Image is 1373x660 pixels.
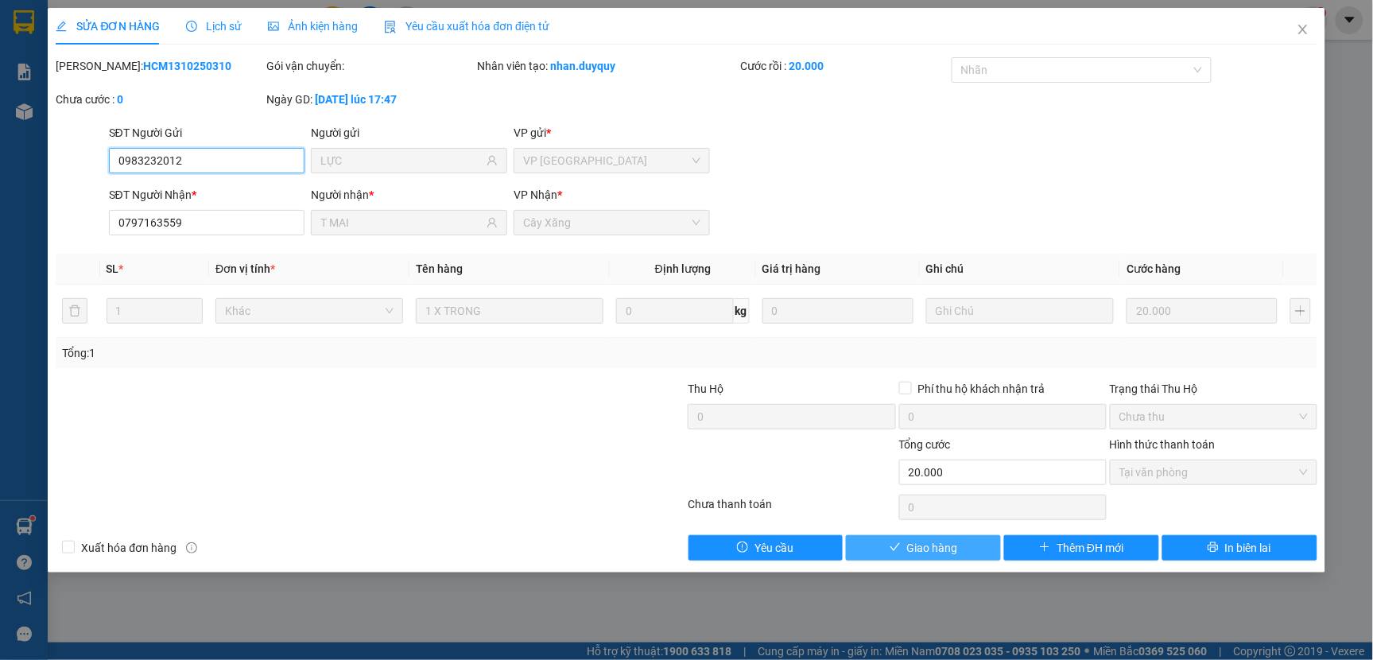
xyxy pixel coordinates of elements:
b: 20.000 [789,60,824,72]
div: Cước rồi : [741,57,948,75]
span: Yêu cầu [754,539,793,557]
span: VP Nhận [514,188,557,201]
b: nhan.duyquy [550,60,615,72]
span: Lịch sử [186,20,242,33]
div: SĐT Người Nhận [109,186,305,204]
span: kg [734,298,750,324]
button: printerIn biên lai [1162,535,1317,561]
span: close [1297,23,1309,36]
span: Yêu cầu xuất hóa đơn điện tử [384,20,550,33]
div: SĐT Người Gửi [109,124,305,142]
span: Cước hàng [1127,262,1181,275]
div: Trạng thái Thu Hộ [1110,380,1317,398]
div: Ngày GD: [266,91,474,108]
button: plusThêm ĐH mới [1004,535,1159,561]
button: delete [62,298,87,324]
span: Tên hàng [416,262,463,275]
span: SỬA ĐƠN HÀNG [56,20,160,33]
label: Hình thức thanh toán [1110,438,1216,451]
span: Khác [225,299,394,323]
div: [PERSON_NAME]: [56,57,263,75]
button: checkGiao hàng [846,535,1001,561]
input: Ghi Chú [926,298,1114,324]
span: VP Sài Gòn [523,149,700,173]
input: VD: Bàn, Ghế [416,298,603,324]
div: Nhân viên tạo: [477,57,737,75]
b: 0 [117,93,123,106]
span: user [487,155,498,166]
span: check [890,542,901,554]
span: user [487,217,498,228]
th: Ghi chú [920,254,1120,285]
input: Tên người nhận [320,214,483,231]
input: 0 [762,298,913,324]
div: VP gửi [514,124,710,142]
div: Chưa thanh toán [686,495,897,523]
span: Giao hàng [907,539,958,557]
div: Người gửi [311,124,507,142]
span: In biên lai [1225,539,1271,557]
span: SL [107,262,119,275]
span: Thu Hộ [688,382,723,395]
span: Định lượng [655,262,711,275]
span: Giá trị hàng [762,262,821,275]
input: Tên người gửi [320,152,483,169]
span: info-circle [186,542,197,553]
span: plus [1039,542,1050,554]
span: Tổng cước [899,438,951,451]
span: Ảnh kiện hàng [268,20,359,33]
span: Tại văn phòng [1119,460,1308,484]
span: edit [56,21,67,32]
b: [DATE] lúc 17:47 [315,93,397,106]
button: plus [1290,298,1310,324]
b: HCM1310250310 [143,60,231,72]
span: exclamation-circle [737,542,748,554]
button: Close [1281,8,1325,52]
input: 0 [1127,298,1278,324]
span: Cây Xăng [523,211,700,235]
span: printer [1208,542,1219,554]
div: Tổng: 1 [62,344,530,362]
span: Thêm ĐH mới [1057,539,1123,557]
span: Phí thu hộ khách nhận trả [912,380,1052,398]
img: icon [384,21,397,33]
span: picture [268,21,279,32]
div: Người nhận [311,186,507,204]
div: Chưa cước : [56,91,263,108]
span: Xuất hóa đơn hàng [75,539,183,557]
div: Gói vận chuyển: [266,57,474,75]
span: Đơn vị tính [215,262,275,275]
span: clock-circle [186,21,197,32]
span: Chưa thu [1119,405,1308,429]
button: exclamation-circleYêu cầu [688,535,844,561]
